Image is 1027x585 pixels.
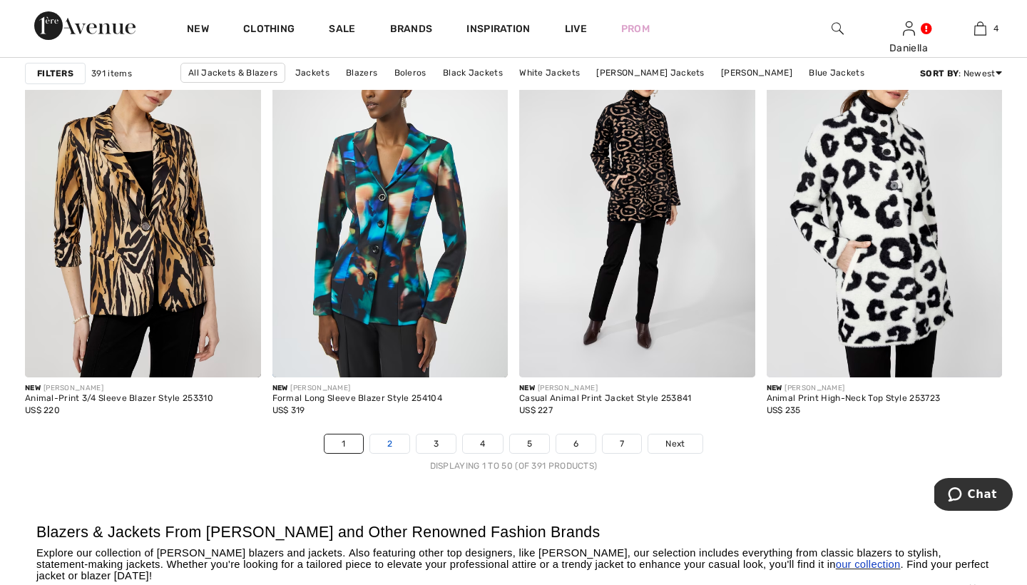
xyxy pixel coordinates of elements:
a: White Jackets [512,63,587,82]
img: My Bag [974,20,986,37]
span: Inspiration [466,23,530,38]
a: 5 [510,434,549,453]
a: Blue Jackets [802,63,872,82]
div: Animal-Print 3/4 Sleeve Blazer Style 253310 [25,394,213,404]
a: Jackets [288,63,337,82]
a: 4 [463,434,502,453]
span: New [767,384,782,392]
img: Casual Animal Print Jacket Style 253841. Black/Beige [519,24,755,377]
span: Blazers & Jackets From [PERSON_NAME] and Other Renowned Fashion Brands [36,524,600,541]
img: Animal Print High-Neck Top Style 253723. Off White/Black [767,24,1003,377]
a: Live [565,21,587,36]
a: 3 [417,434,456,453]
span: New [25,384,41,392]
a: Clothing [243,23,295,38]
span: US$ 227 [519,405,553,415]
a: 4 [945,20,1015,37]
span: Next [665,437,685,450]
img: Formal Long Sleeve Blazer Style 254104. Black/Multi [272,24,509,377]
a: Prom [621,21,650,36]
span: New [519,384,535,392]
a: [PERSON_NAME] Jackets [589,63,711,82]
div: Casual Animal Print Jacket Style 253841 [519,394,692,404]
span: Explore our collection of [PERSON_NAME] blazers and jackets. Also featuring other top designers, ... [36,547,989,581]
a: Sign In [903,21,915,35]
a: [PERSON_NAME] [714,63,799,82]
img: Animal-Print 3/4 Sleeve Blazer Style 253310. Black/Gold [25,24,261,377]
a: All Jackets & Blazers [180,63,285,83]
div: [PERSON_NAME] [25,383,213,394]
div: Daniella [874,41,944,56]
iframe: Opens a widget where you can chat to one of our agents [934,478,1013,514]
span: 4 [993,22,998,35]
span: 391 items [91,67,132,80]
a: 7 [603,434,641,453]
a: Black Jackets [436,63,510,82]
div: [PERSON_NAME] [272,383,442,394]
div: [PERSON_NAME] [519,383,692,394]
div: : Newest [920,67,1002,80]
strong: Sort By [920,68,959,78]
strong: Filters [37,67,73,80]
span: New [272,384,288,392]
a: Brands [390,23,433,38]
span: US$ 235 [767,405,801,415]
img: My Info [903,20,915,37]
a: 2 [370,434,409,453]
div: Displaying 1 to 50 (of 391 products) [25,459,1002,472]
a: 1 [325,434,362,453]
a: Blazers [339,63,384,82]
a: Next [648,434,702,453]
span: US$ 319 [272,405,305,415]
a: 6 [556,434,596,453]
div: Animal Print High-Neck Top Style 253723 [767,394,941,404]
div: [PERSON_NAME] [767,383,941,394]
div: Formal Long Sleeve Blazer Style 254104 [272,394,442,404]
a: Sale [329,23,355,38]
img: 1ère Avenue [34,11,136,40]
a: Boleros [387,63,434,82]
img: search the website [832,20,844,37]
a: New [187,23,209,38]
nav: Page navigation [25,434,1002,472]
span: US$ 220 [25,405,60,415]
a: our collection [836,559,901,570]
